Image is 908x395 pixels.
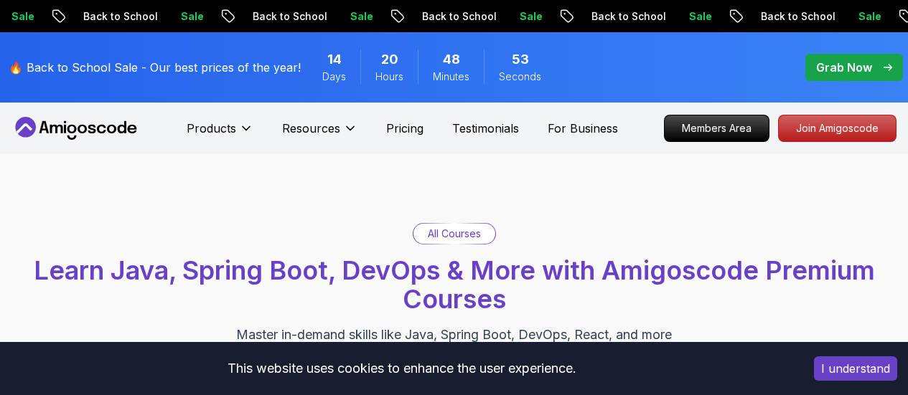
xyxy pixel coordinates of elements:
[443,49,460,70] span: 48 Minutes
[71,9,169,24] p: Back to School
[375,70,403,84] span: Hours
[11,353,792,384] div: This website uses cookies to enhance the user experience.
[452,120,519,137] a: Testimonials
[410,9,507,24] p: Back to School
[169,9,215,24] p: Sale
[187,120,253,148] button: Products
[665,115,769,141] p: Members Area
[507,9,553,24] p: Sale
[816,59,872,76] p: Grab Now
[240,9,338,24] p: Back to School
[327,49,342,70] span: 14 Days
[512,49,529,70] span: 53 Seconds
[213,325,696,385] p: Master in-demand skills like Java, Spring Boot, DevOps, React, and more through hands-on, expert-...
[499,70,541,84] span: Seconds
[548,120,618,137] a: For Business
[433,70,469,84] span: Minutes
[778,115,897,142] a: Join Amigoscode
[386,120,423,137] a: Pricing
[34,254,875,315] span: Learn Java, Spring Boot, DevOps & More with Amigoscode Premium Courses
[846,9,892,24] p: Sale
[282,120,357,148] button: Resources
[338,9,384,24] p: Sale
[664,115,769,142] a: Members Area
[677,9,723,24] p: Sale
[187,120,236,137] p: Products
[428,227,481,241] p: All Courses
[381,49,398,70] span: 20 Hours
[814,356,897,381] button: Accept cookies
[779,115,896,141] p: Join Amigoscode
[749,9,846,24] p: Back to School
[579,9,677,24] p: Back to School
[282,120,340,137] p: Resources
[9,59,301,76] p: 🔥 Back to School Sale - Our best prices of the year!
[322,70,346,84] span: Days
